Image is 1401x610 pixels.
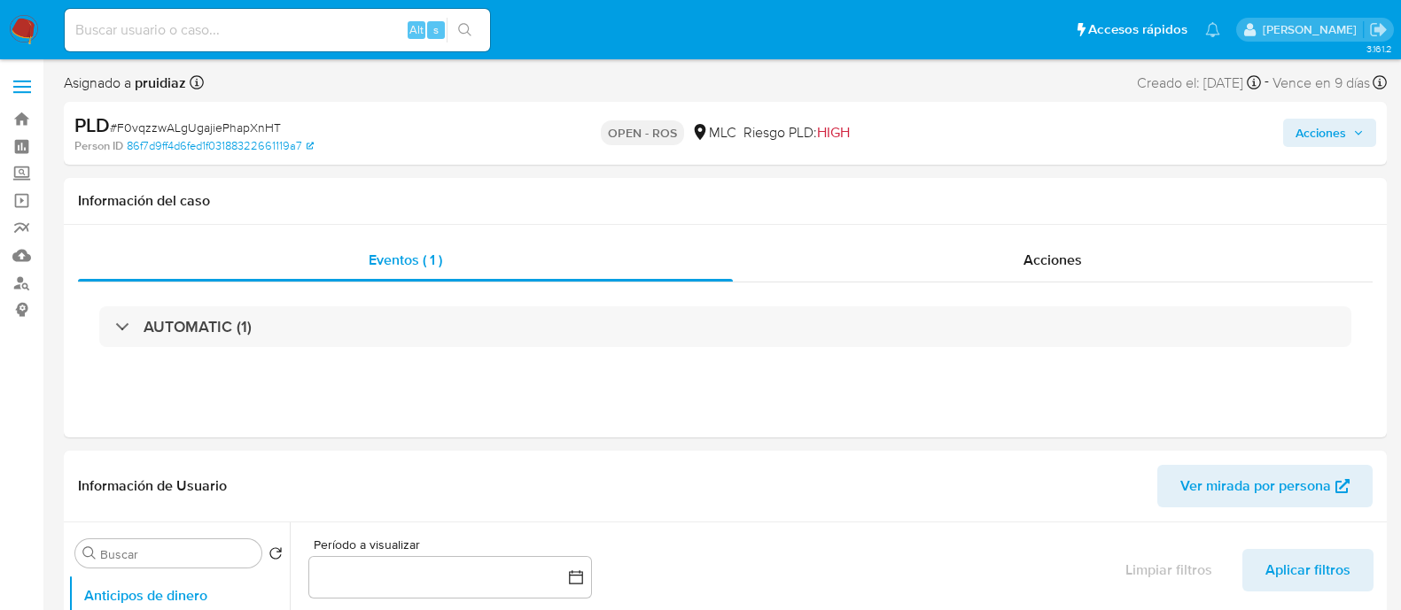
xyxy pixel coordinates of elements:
div: Creado el: [DATE] [1137,71,1261,95]
span: Acciones [1024,250,1082,270]
button: Ver mirada por persona [1157,465,1373,507]
h3: AUTOMATIC (1) [144,317,252,336]
h1: Información de Usuario [78,477,227,495]
span: Eventos ( 1 ) [369,250,442,270]
button: Volver al orden por defecto [269,546,283,566]
div: AUTOMATIC (1) [99,306,1351,347]
span: Acciones [1296,119,1346,147]
span: Asignado a [64,73,186,93]
button: Acciones [1283,119,1376,147]
div: MLC [691,123,736,143]
button: search-icon [447,18,483,42]
span: Accesos rápidos [1088,20,1187,39]
a: Salir [1369,20,1388,39]
b: Person ID [74,138,123,154]
span: HIGH [817,122,850,143]
a: 86f7d9ff4d6fed1f03188322661119a7 [127,138,314,154]
b: PLD [74,111,110,139]
span: Alt [409,21,424,38]
input: Buscar usuario o caso... [65,19,490,42]
span: - [1265,71,1269,95]
span: Ver mirada por persona [1180,465,1331,507]
b: pruidiaz [131,73,186,93]
span: Vence en 9 días [1273,73,1370,93]
h1: Información del caso [78,192,1373,210]
input: Buscar [100,546,254,562]
button: Buscar [82,546,97,560]
p: OPEN - ROS [601,120,684,145]
span: s [433,21,439,38]
p: pablo.ruidiaz@mercadolibre.com [1263,21,1363,38]
span: # F0vqzzwALgUgajiePhapXnHT [110,119,281,136]
span: Riesgo PLD: [743,123,850,143]
a: Notificaciones [1205,22,1220,37]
